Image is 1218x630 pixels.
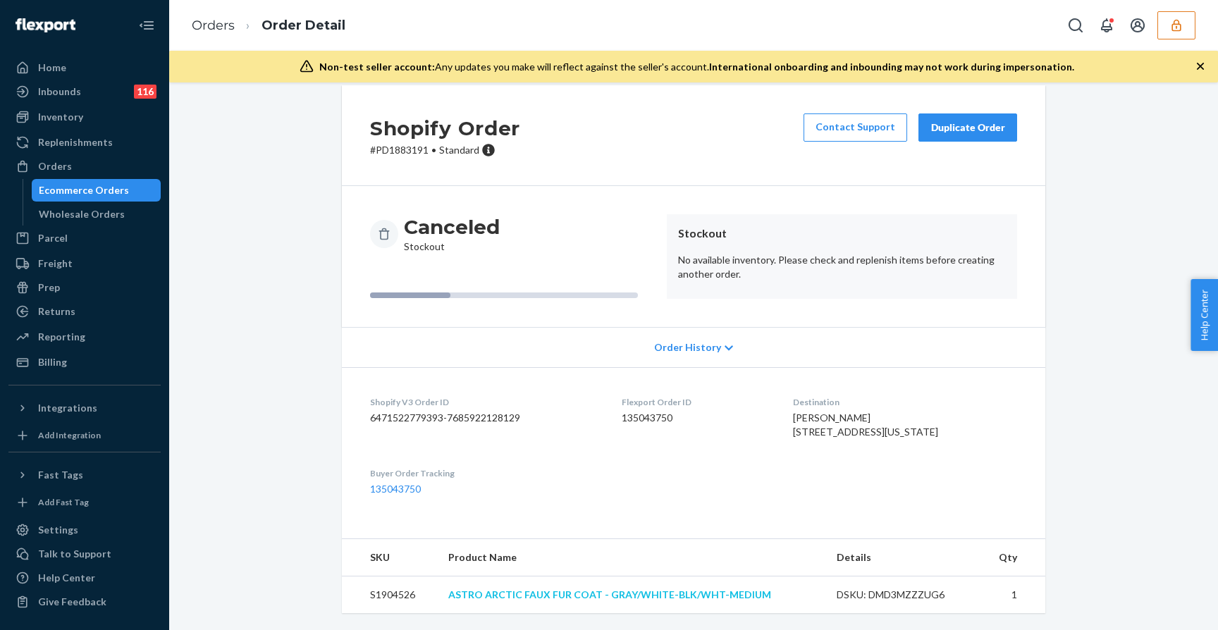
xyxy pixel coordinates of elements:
a: 135043750 [370,483,421,495]
ol: breadcrumbs [180,5,357,47]
a: Reporting [8,326,161,348]
a: Replenishments [8,131,161,154]
div: Returns [38,304,75,319]
div: Prep [38,280,60,295]
a: Orders [192,18,235,33]
a: Add Integration [8,425,161,446]
button: Help Center [1191,279,1218,351]
div: Any updates you make will reflect against the seller's account. [319,60,1074,74]
th: Qty [980,539,1045,576]
button: Close Navigation [133,11,161,39]
div: Orders [38,159,72,173]
a: Help Center [8,567,161,589]
div: Inbounds [38,85,81,99]
div: DSKU: DMD3MZZZUG6 [837,588,969,602]
a: Home [8,56,161,79]
div: Ecommerce Orders [39,183,129,197]
dt: Destination [793,396,1017,408]
span: Non-test seller account: [319,61,435,73]
button: Open Search Box [1062,11,1090,39]
div: Duplicate Order [930,121,1005,135]
a: Inventory [8,106,161,128]
a: Add Fast Tag [8,492,161,513]
dt: Shopify V3 Order ID [370,396,599,408]
span: [PERSON_NAME] [STREET_ADDRESS][US_STATE] [793,412,938,438]
a: Returns [8,300,161,323]
a: Prep [8,276,161,299]
td: 1 [980,576,1045,614]
a: Inbounds116 [8,80,161,103]
a: Order Detail [262,18,345,33]
a: Orders [8,155,161,178]
dt: Buyer Order Tracking [370,467,599,479]
button: Integrations [8,397,161,419]
div: Integrations [38,401,97,415]
div: Parcel [38,231,68,245]
div: Give Feedback [38,595,106,609]
a: Freight [8,252,161,275]
span: International onboarding and inbounding may not work during impersonation. [709,61,1074,73]
h3: Canceled [404,214,500,240]
dd: 6471522779393-7685922128129 [370,411,599,425]
div: Settings [38,523,78,537]
th: Product Name [437,539,825,576]
div: Home [38,61,66,75]
a: Billing [8,351,161,373]
img: Flexport logo [16,18,75,32]
div: Help Center [38,571,95,585]
button: Open account menu [1124,11,1152,39]
td: S1904526 [342,576,437,614]
a: ASTRO ARCTIC FAUX FUR COAT - GRAY/WHITE-BLK/WHT-MEDIUM [448,588,771,600]
span: Standard [439,144,479,156]
a: Contact Support [804,113,907,142]
th: SKU [342,539,437,576]
h2: Shopify Order [370,113,520,143]
button: Duplicate Order [918,113,1017,142]
div: Talk to Support [38,547,111,561]
div: Replenishments [38,135,113,149]
a: Wholesale Orders [32,203,161,226]
div: Wholesale Orders [39,207,125,221]
p: # PD1883191 [370,143,520,157]
div: Add Fast Tag [38,496,89,508]
a: Ecommerce Orders [32,179,161,202]
a: Talk to Support [8,543,161,565]
div: Fast Tags [38,468,83,482]
dd: 135043750 [622,411,770,425]
div: 116 [134,85,156,99]
button: Open notifications [1093,11,1121,39]
dt: Flexport Order ID [622,396,770,408]
th: Details [825,539,980,576]
div: Reporting [38,330,85,344]
div: Inventory [38,110,83,124]
div: Add Integration [38,429,101,441]
a: Settings [8,519,161,541]
a: Parcel [8,227,161,249]
div: Billing [38,355,67,369]
span: Order History [654,340,721,354]
div: Freight [38,257,73,271]
div: Stockout [404,214,500,254]
button: Give Feedback [8,591,161,613]
button: Fast Tags [8,464,161,486]
p: No available inventory. Please check and replenish items before creating another order. [678,253,1006,281]
header: Stockout [678,226,1006,242]
span: • [431,144,436,156]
